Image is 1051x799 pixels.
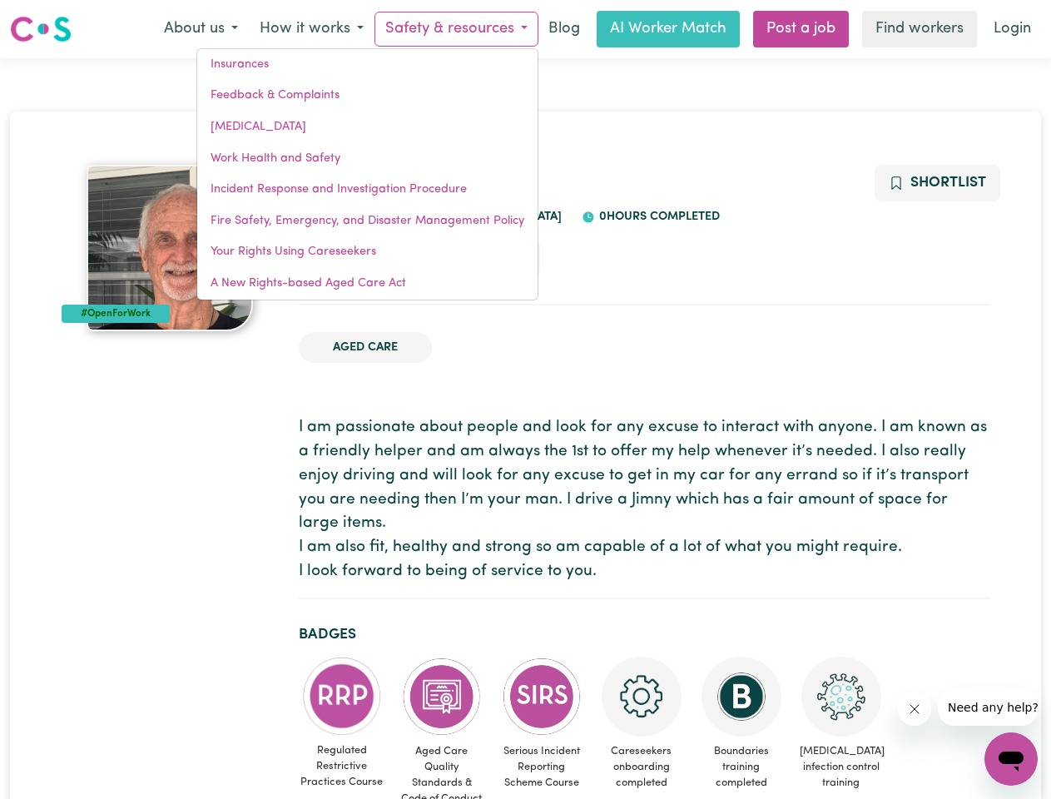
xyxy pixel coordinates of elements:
span: [MEDICAL_DATA] infection control training [798,737,885,798]
iframe: Close message [898,692,931,726]
a: [MEDICAL_DATA] [197,112,538,143]
h2: Badges [299,626,990,643]
a: Feedback & Complaints [197,80,538,112]
a: Login [984,11,1041,47]
img: CS Academy: Regulated Restrictive Practices course completed [302,657,382,736]
button: Add to shortlist [875,165,1000,201]
button: About us [153,12,249,47]
span: Careseekers onboarding completed [598,737,685,798]
iframe: Message from company [938,689,1038,726]
div: Safety & resources [196,48,538,300]
a: Find workers [862,11,977,47]
a: Kenneth's profile picture'#OpenForWork [62,165,279,331]
a: AI Worker Match [597,11,740,47]
span: Regulated Restrictive Practices Course [299,736,385,797]
span: Boundaries training completed [698,737,785,798]
iframe: Button to launch messaging window [984,732,1038,786]
a: Insurances [197,49,538,81]
img: Careseekers logo [10,14,72,44]
a: Blog [538,11,590,47]
span: 0 hours completed [595,211,720,223]
img: CS Academy: Aged Care Quality Standards & Code of Conduct course completed [402,657,482,737]
img: Kenneth [87,165,253,331]
a: A New Rights-based Aged Care Act [197,268,538,300]
button: How it works [249,12,374,47]
span: Need any help? [10,12,101,25]
a: Fire Safety, Emergency, and Disaster Management Policy [197,206,538,237]
img: CS Academy: Boundaries in care and support work course completed [701,657,781,737]
p: I am passionate about people and look for any excuse to interact with anyone. I am known as a fri... [299,416,990,584]
li: Aged Care [299,332,432,364]
button: Safety & resources [374,12,538,47]
div: #OpenForWork [62,305,171,323]
span: Serious Incident Reporting Scheme Course [498,737,585,798]
a: Work Health and Safety [197,143,538,175]
a: Careseekers logo [10,10,72,48]
span: Shortlist [910,176,986,190]
img: CS Academy: Serious Incident Reporting Scheme course completed [502,657,582,737]
a: Your Rights Using Careseekers [197,236,538,268]
img: CS Academy: Careseekers Onboarding course completed [602,657,682,737]
a: Incident Response and Investigation Procedure [197,174,538,206]
a: Post a job [753,11,849,47]
img: CS Academy: COVID-19 Infection Control Training course completed [801,657,881,737]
